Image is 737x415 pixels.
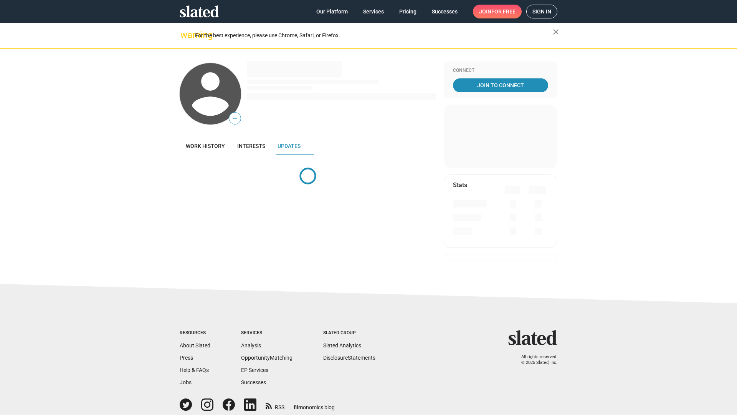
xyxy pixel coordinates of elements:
a: Analysis [241,342,261,349]
a: Joinfor free [473,5,522,18]
a: Successes [426,5,464,18]
div: Slated Group [323,330,375,336]
a: About Slated [180,342,210,349]
a: Help & FAQs [180,367,209,373]
span: Successes [432,5,458,18]
a: EP Services [241,367,268,373]
div: Resources [180,330,210,336]
a: Successes [241,379,266,385]
span: Join [479,5,516,18]
a: Our Platform [310,5,354,18]
div: Connect [453,68,548,74]
p: All rights reserved. © 2025 Slated, Inc. [513,354,557,365]
a: Interests [231,137,271,155]
a: Pricing [393,5,423,18]
a: Work history [180,137,231,155]
a: Jobs [180,379,192,385]
a: Press [180,355,193,361]
mat-icon: close [551,27,560,37]
span: Sign in [532,5,551,18]
span: Updates [278,143,301,149]
a: filmonomics blog [294,398,335,411]
span: Pricing [399,5,416,18]
span: for free [491,5,516,18]
span: Services [363,5,384,18]
a: Join To Connect [453,78,548,92]
mat-card-title: Stats [453,181,467,189]
a: Sign in [526,5,557,18]
a: Updates [271,137,307,155]
a: Slated Analytics [323,342,361,349]
span: Join To Connect [454,78,547,92]
span: Interests [237,143,265,149]
mat-icon: warning [180,30,190,40]
span: — [229,114,241,124]
span: Work history [186,143,225,149]
a: RSS [266,399,284,411]
div: Services [241,330,292,336]
a: Services [357,5,390,18]
span: film [294,404,303,410]
span: Our Platform [316,5,348,18]
div: For the best experience, please use Chrome, Safari, or Firefox. [195,30,553,41]
a: DisclosureStatements [323,355,375,361]
a: OpportunityMatching [241,355,292,361]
